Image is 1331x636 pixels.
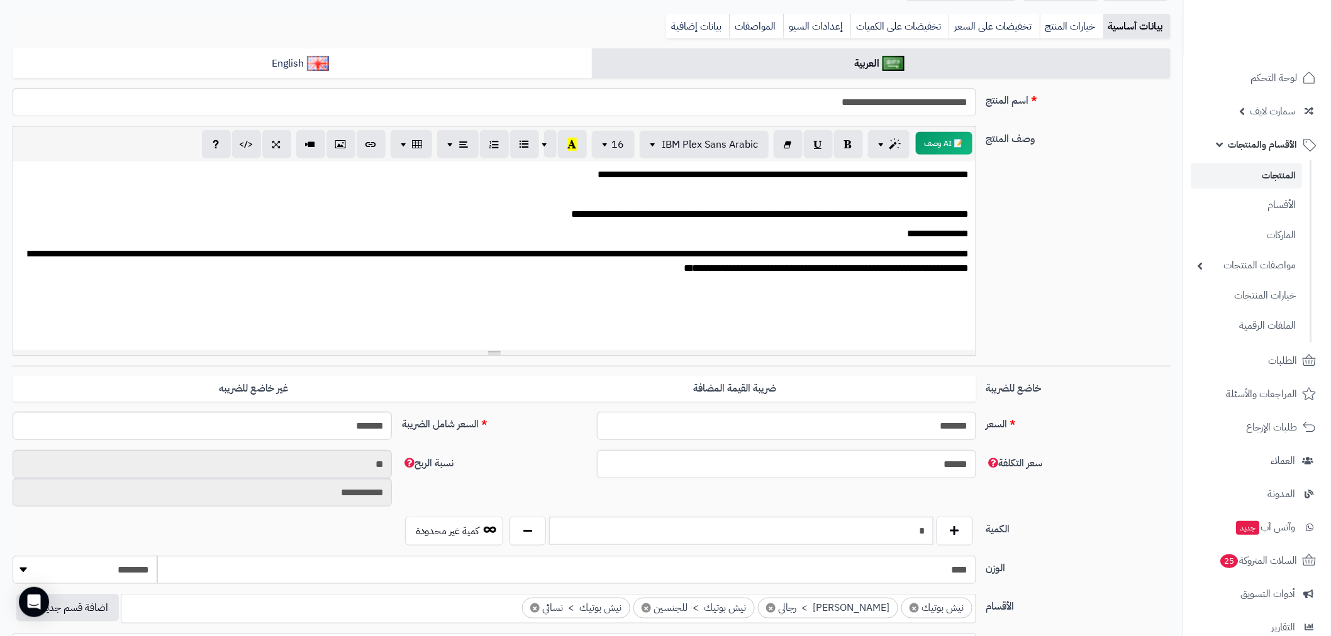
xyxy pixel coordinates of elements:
[522,598,630,618] li: نيش بوتيك > نسائي
[1241,585,1296,603] span: أدوات التسويق
[1237,521,1260,535] span: جديد
[592,48,1171,79] a: العربية
[1191,252,1303,279] a: مواصفات المنتجات
[1191,222,1303,249] a: الماركات
[1220,552,1298,569] span: السلات المتروكة
[910,603,919,613] span: ×
[981,376,1176,396] label: خاضع للضريبة
[1221,554,1239,568] span: 25
[981,88,1176,108] label: اسم المنتج
[402,456,454,471] span: نسبة الربح
[981,594,1176,614] label: الأقسام
[1272,618,1296,636] span: التقارير
[986,456,1043,471] span: سعر التكلفة
[1191,282,1303,309] a: خيارات المنتجات
[1191,312,1303,339] a: الملفات الرقمية
[397,412,592,432] label: السعر شامل الضريبة
[981,126,1176,146] label: وصف المنتج
[1235,518,1296,536] span: وآتس آب
[13,48,592,79] a: English
[1191,546,1323,576] a: السلات المتروكة25
[1271,452,1296,469] span: العملاء
[592,131,635,158] button: 16
[901,598,972,618] li: نيش بوتيك
[916,132,972,155] button: 📝 AI وصف
[766,603,776,613] span: ×
[1269,352,1298,370] span: الطلبات
[949,14,1040,39] a: تخفيضات على السعر
[1191,379,1323,409] a: المراجعات والأسئلة
[16,594,119,622] button: اضافة قسم جديد
[1247,419,1298,436] span: طلبات الإرجاع
[662,137,759,152] span: IBM Plex Sans Arabic
[1191,512,1323,542] a: وآتس آبجديد
[1103,14,1171,39] a: بيانات أساسية
[1191,479,1323,509] a: المدونة
[1040,14,1103,39] a: خيارات المنتج
[1191,346,1323,376] a: الطلبات
[1250,102,1296,120] span: سمارت لايف
[1228,136,1298,153] span: الأقسام والمنتجات
[307,56,329,71] img: English
[642,603,651,613] span: ×
[530,603,540,613] span: ×
[1191,192,1303,219] a: الأقسام
[1191,163,1303,189] a: المنتجات
[494,376,976,402] label: ضريبة القيمة المضافة
[640,131,769,158] button: IBM Plex Sans Arabic
[1251,69,1298,87] span: لوحة التحكم
[1268,485,1296,503] span: المدونة
[19,587,49,617] div: Open Intercom Messenger
[612,137,625,152] span: 16
[783,14,850,39] a: إعدادات السيو
[1191,579,1323,609] a: أدوات التسويق
[1191,412,1323,442] a: طلبات الإرجاع
[1191,63,1323,93] a: لوحة التحكم
[729,14,783,39] a: المواصفات
[981,556,1176,576] label: الوزن
[1245,32,1319,58] img: logo-2.png
[981,517,1176,537] label: الكمية
[1227,385,1298,403] span: المراجعات والأسئلة
[633,598,755,618] li: نيش بوتيك > للجنسين
[13,376,494,402] label: غير خاضع للضريبه
[666,14,729,39] a: بيانات إضافية
[981,412,1176,432] label: السعر
[758,598,898,618] li: نيش بوتيك > رجالي
[850,14,949,39] a: تخفيضات على الكميات
[1191,446,1323,476] a: العملاء
[883,56,905,71] img: العربية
